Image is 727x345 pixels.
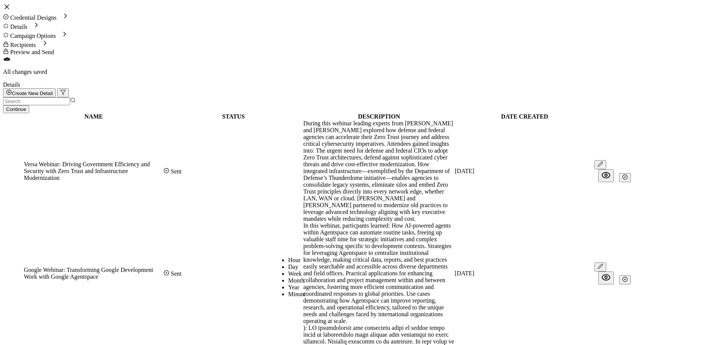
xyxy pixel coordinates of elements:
[10,23,27,30] span: Details
[24,113,164,120] div: NAME
[288,284,299,290] span: Year
[10,49,54,55] span: Preview and Send
[24,267,153,280] span: Google Webinar: Transforming Google Development Work with Google Agentspace
[164,113,303,120] div: STATUS
[24,161,150,181] span: Versa Webinar: Driving Government Efficiency and Security with Zero Trust and Infrastructure Mode...
[171,168,181,175] span: Sent
[288,264,298,270] span: Day
[455,168,594,175] div: [DATE]
[10,14,56,21] span: Credential Designs
[3,69,721,75] p: All changes saved
[288,257,301,263] span: Hour
[303,113,455,120] div: DESCRIPTION
[288,277,304,284] span: Month
[171,270,181,277] span: Sent
[3,21,721,30] span: Details
[6,106,26,112] span: Continue
[3,30,721,39] span: Campaign Options
[303,222,451,324] span: In this webinar, particpants learned: How AI-powered agents within Agentspace can automate routin...
[455,113,594,120] div: DATE CREATED
[455,270,594,277] div: [DATE]
[303,120,453,222] span: During this webinar leading experts from [PERSON_NAME] and [PERSON_NAME] explored how defense and...
[3,39,721,48] span: Recipients
[689,309,727,345] iframe: Chat Widget
[6,91,53,96] span: Create New Detail
[288,270,302,277] span: Week
[3,48,721,56] span: Preview and Send
[3,12,721,56] div: Breadcrumb
[288,291,306,297] span: Minute
[3,97,70,105] input: Search
[3,88,56,97] button: Create New Detail
[3,12,721,21] span: Credential Designs
[10,42,36,48] span: Recipients
[3,81,20,88] span: Details
[10,33,56,39] span: Campaign Options
[3,105,29,113] button: Continue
